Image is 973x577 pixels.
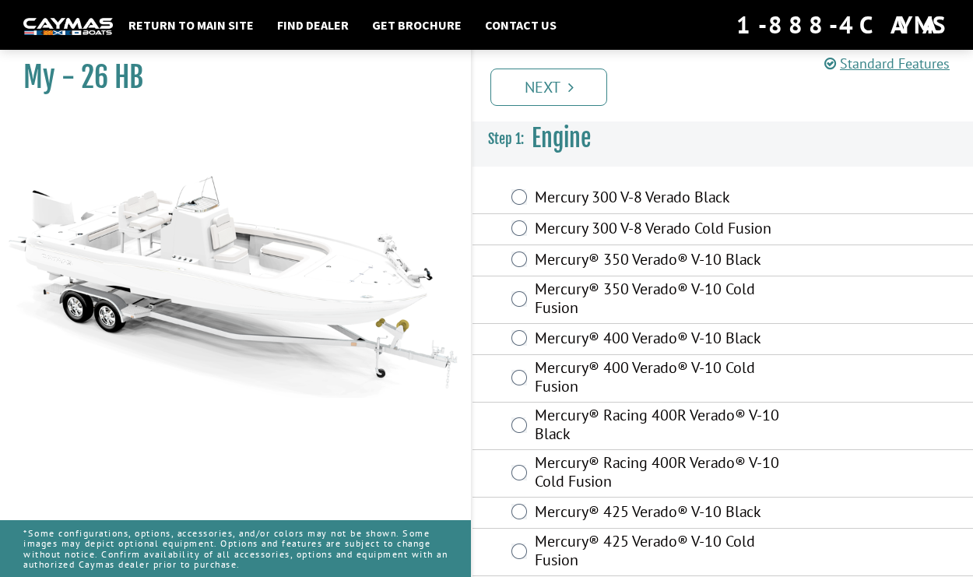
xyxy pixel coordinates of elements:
label: Mercury® 425 Verado® V-10 Black [535,502,798,525]
label: Mercury® 425 Verado® V-10 Cold Fusion [535,532,798,573]
label: Mercury 300 V-8 Verado Cold Fusion [535,219,798,241]
label: Mercury® 350 Verado® V-10 Black [535,250,798,273]
a: Next [490,69,607,106]
p: *Some configurations, options, accessories, and/or colors may not be shown. Some images may depic... [23,520,448,577]
h3: Engine [472,110,973,167]
label: Mercury 300 V-8 Verado Black [535,188,798,210]
label: Mercury® 400 Verado® V-10 Cold Fusion [535,358,798,399]
a: Get Brochure [364,15,469,35]
h1: My - 26 HB [23,60,432,95]
label: Mercury® Racing 400R Verado® V-10 Black [535,406,798,447]
ul: Pagination [486,66,973,106]
div: 1-888-4CAYMAS [736,8,950,42]
a: Return to main site [121,15,262,35]
img: white-logo-c9c8dbefe5ff5ceceb0f0178aa75bf4bb51f6bca0971e226c86eb53dfe498488.png [23,18,113,34]
label: Mercury® 350 Verado® V-10 Cold Fusion [535,280,798,321]
a: Find Dealer [269,15,357,35]
label: Mercury® Racing 400R Verado® V-10 Cold Fusion [535,453,798,494]
a: Contact Us [477,15,564,35]
a: Standard Features [824,55,950,72]
label: Mercury® 400 Verado® V-10 Black [535,329,798,351]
